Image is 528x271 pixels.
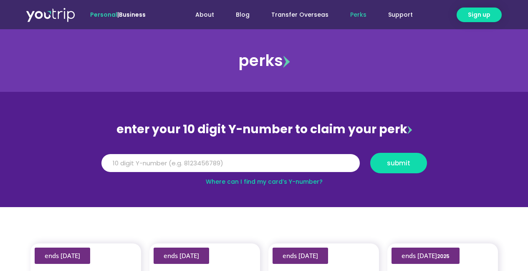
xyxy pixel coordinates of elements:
[168,7,424,23] nav: Menu
[387,160,410,166] span: submit
[260,7,339,23] a: Transfer Overseas
[97,119,431,140] div: enter your 10 digit Y-number to claim your perk
[370,153,427,173] button: submit
[164,253,199,259] span: ends [DATE]
[90,10,117,19] span: Personal
[468,10,490,19] span: Sign up
[437,253,450,260] span: 2025
[90,10,146,19] span: |
[35,248,90,264] a: ends [DATE]
[402,253,450,259] span: ends [DATE]
[184,7,225,23] a: About
[225,7,260,23] a: Blog
[206,177,323,186] a: Where can I find my card’s Y-number?
[392,248,460,264] a: ends [DATE]2025
[273,248,328,264] a: ends [DATE]
[45,253,80,259] span: ends [DATE]
[377,7,424,23] a: Support
[283,253,318,259] span: ends [DATE]
[339,7,377,23] a: Perks
[119,10,146,19] a: Business
[101,154,360,172] input: 10 digit Y-number (e.g. 8123456789)
[154,248,209,264] a: ends [DATE]
[457,8,502,22] a: Sign up
[101,153,427,180] form: Y Number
